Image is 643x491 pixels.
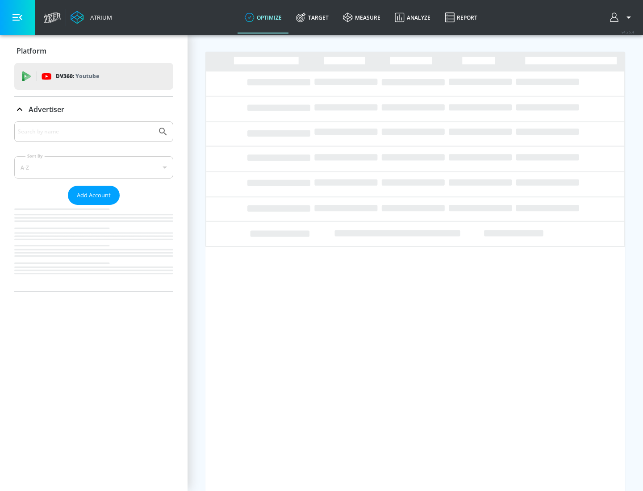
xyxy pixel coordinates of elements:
p: Advertiser [29,104,64,114]
nav: list of Advertiser [14,205,173,291]
span: v 4.25.4 [622,29,634,34]
div: A-Z [14,156,173,179]
button: Add Account [68,186,120,205]
a: Report [438,1,484,33]
input: Search by name [18,126,153,137]
a: measure [336,1,388,33]
label: Sort By [25,153,45,159]
p: Platform [17,46,46,56]
div: Atrium [87,13,112,21]
a: Target [289,1,336,33]
a: Analyze [388,1,438,33]
p: Youtube [75,71,99,81]
div: Advertiser [14,97,173,122]
span: Add Account [77,190,111,200]
div: DV360: Youtube [14,63,173,90]
a: optimize [238,1,289,33]
div: Advertiser [14,121,173,291]
div: Platform [14,38,173,63]
p: DV360: [56,71,99,81]
a: Atrium [71,11,112,24]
